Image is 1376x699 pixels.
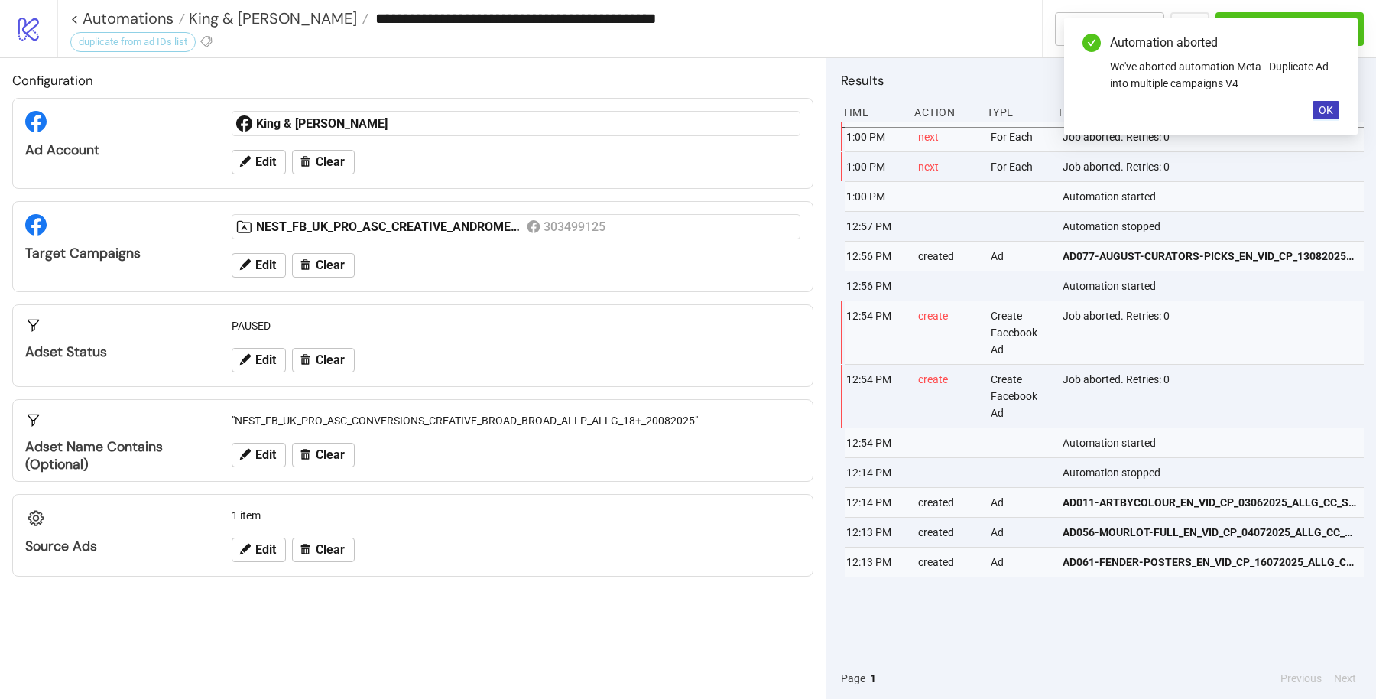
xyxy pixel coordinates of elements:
[841,70,1364,90] h2: Results
[845,182,906,211] div: 1:00 PM
[1063,548,1357,577] a: AD061-FENDER-POSTERS_EN_VID_CP_16072025_ALLG_CC_SC23_None_FENDER
[845,122,906,151] div: 1:00 PM
[917,152,978,181] div: next
[1063,554,1357,571] span: AD061-FENDER-POSTERS_EN_VID_CP_16072025_ALLG_CC_SC23_None_FENDER
[1313,101,1339,119] button: OK
[316,543,345,557] span: Clear
[1061,458,1368,487] div: Automation stopped
[185,8,357,28] span: King & [PERSON_NAME]
[25,538,206,555] div: Source Ads
[255,543,276,557] span: Edit
[841,670,865,687] span: Page
[1057,98,1364,127] div: Item
[70,32,196,52] div: duplicate from ad IDs list
[845,518,906,547] div: 12:13 PM
[25,245,206,262] div: Target Campaigns
[989,365,1050,428] div: Create Facebook Ad
[845,458,906,487] div: 12:14 PM
[292,538,355,562] button: Clear
[845,365,906,428] div: 12:54 PM
[226,406,806,435] div: "NEST_FB_UK_PRO_ASC_CONVERSIONS_CREATIVE_BROAD_BROAD_ALLP_ALLG_18+_20082025"
[989,488,1050,517] div: Ad
[256,115,527,132] div: King & [PERSON_NAME]
[1276,670,1326,687] button: Previous
[845,428,906,457] div: 12:54 PM
[1061,428,1368,457] div: Automation started
[989,152,1050,181] div: For Each
[544,217,609,236] div: 303499125
[917,242,978,271] div: created
[917,518,978,547] div: created
[845,242,906,271] div: 12:56 PM
[845,152,906,181] div: 1:00 PM
[845,488,906,517] div: 12:14 PM
[1063,494,1357,511] span: AD011-ARTBYCOLOUR_EN_VID_CP_03062025_ALLG_CC_SC3_None_COLOUR
[316,448,345,462] span: Clear
[917,122,978,151] div: next
[232,443,286,467] button: Edit
[185,11,368,26] a: King & [PERSON_NAME]
[1110,34,1339,52] div: Automation aborted
[841,98,902,127] div: Time
[1061,152,1368,181] div: Job aborted. Retries: 0
[989,518,1050,547] div: Ad
[1063,524,1357,541] span: AD056-MOURLOT-FULL_EN_VID_CP_04072025_ALLG_CC_SC3_None_INTERIORS
[1063,242,1357,271] a: AD077-AUGUST-CURATORS-PICKS_EN_VID_CP_13082025_ALLG_CC_SC1_USP4_CURATED
[232,348,286,372] button: Edit
[1319,104,1333,116] span: OK
[1170,12,1209,46] button: ...
[917,548,978,577] div: created
[316,155,345,169] span: Clear
[1082,34,1101,52] span: check-circle
[70,11,185,26] a: < Automations
[1063,488,1357,517] a: AD011-ARTBYCOLOUR_EN_VID_CP_03062025_ALLG_CC_SC3_None_COLOUR
[292,443,355,467] button: Clear
[292,150,355,174] button: Clear
[255,448,276,462] span: Edit
[989,122,1050,151] div: For Each
[989,301,1050,364] div: Create Facebook Ad
[1110,58,1339,92] div: We've aborted automation Meta - Duplicate Ad into multiple campaigns V4
[232,150,286,174] button: Edit
[845,271,906,301] div: 12:56 PM
[316,353,345,367] span: Clear
[232,253,286,278] button: Edit
[1061,271,1368,301] div: Automation started
[12,70,813,90] h2: Configuration
[1215,12,1364,46] button: Run Automation
[316,258,345,272] span: Clear
[985,98,1047,127] div: Type
[226,501,806,530] div: 1 item
[1061,122,1368,151] div: Job aborted. Retries: 0
[255,258,276,272] span: Edit
[1063,518,1357,547] a: AD056-MOURLOT-FULL_EN_VID_CP_04072025_ALLG_CC_SC3_None_INTERIORS
[917,365,978,428] div: create
[1061,365,1368,428] div: Job aborted. Retries: 0
[292,253,355,278] button: Clear
[1061,182,1368,211] div: Automation started
[232,538,286,562] button: Edit
[25,141,206,159] div: Ad Account
[845,212,906,241] div: 12:57 PM
[865,670,881,687] button: 1
[25,438,206,473] div: Adset Name contains (optional)
[917,301,978,364] div: create
[256,219,527,236] div: NEST_FB_UK_PRO_ASC_CREATIVE_ANDROMEDATEST_CELLB
[1329,670,1361,687] button: Next
[1061,212,1368,241] div: Automation stopped
[25,343,206,361] div: Adset Status
[917,488,978,517] div: created
[913,98,974,127] div: Action
[255,155,276,169] span: Edit
[1063,248,1357,265] span: AD077-AUGUST-CURATORS-PICKS_EN_VID_CP_13082025_ALLG_CC_SC1_USP4_CURATED
[226,311,806,340] div: PAUSED
[1055,12,1165,46] button: To Builder
[989,242,1050,271] div: Ad
[989,548,1050,577] div: Ad
[845,548,906,577] div: 12:13 PM
[255,353,276,367] span: Edit
[292,348,355,372] button: Clear
[1061,301,1368,364] div: Job aborted. Retries: 0
[845,301,906,364] div: 12:54 PM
